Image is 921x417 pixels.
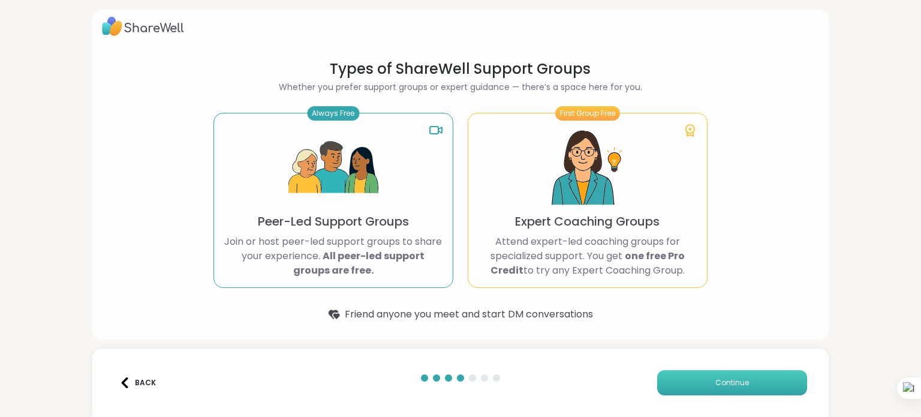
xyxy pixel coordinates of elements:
p: Attend expert-led coaching groups for specialized support. You get to try any Expert Coaching Group. [478,235,697,278]
div: Back [119,377,156,388]
b: one free Pro Credit [490,249,685,277]
span: Continue [715,377,749,388]
h2: Whether you prefer support groups or expert guidance — there’s a space here for you. [213,81,708,94]
img: Expert Coaching Groups [543,123,633,213]
p: Peer-Led Support Groups [258,213,409,230]
div: First Group Free [555,106,620,121]
p: Join or host peer-led support groups to share your experience. [224,235,443,278]
button: Continue [657,370,807,395]
p: Expert Coaching Groups [515,213,660,230]
h1: Types of ShareWell Support Groups [213,59,708,79]
img: Peer-Led Support Groups [288,123,378,213]
b: All peer-led support groups are free. [293,249,425,277]
div: Always Free [307,106,359,121]
img: ShareWell Logo [102,13,184,40]
button: Back [114,370,162,395]
span: Friend anyone you meet and start DM conversations [345,307,593,322]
